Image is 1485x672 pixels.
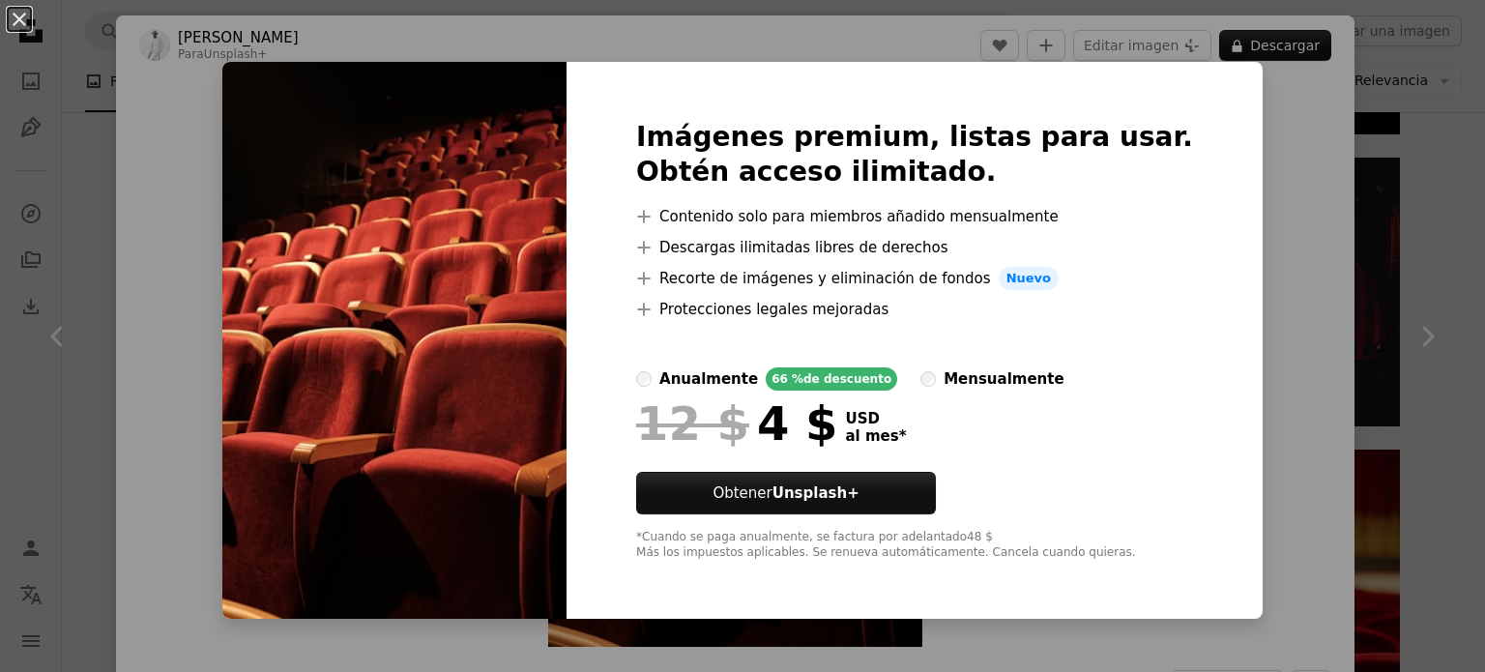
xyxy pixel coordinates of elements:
[944,367,1063,391] div: mensualmente
[636,267,1193,290] li: Recorte de imágenes y eliminación de fondos
[636,298,1193,321] li: Protecciones legales mejoradas
[222,62,567,619] img: premium_photo-1684923604860-64e661f2ff72
[636,236,1193,259] li: Descargas ilimitadas libres de derechos
[636,205,1193,228] li: Contenido solo para miembros añadido mensualmente
[636,398,749,449] span: 12 $
[845,410,906,427] span: USD
[772,484,859,502] strong: Unsplash+
[636,371,652,387] input: anualmente66 %de descuento
[920,371,936,387] input: mensualmente
[659,367,758,391] div: anualmente
[999,267,1059,290] span: Nuevo
[766,367,897,391] div: 66 % de descuento
[636,530,1193,561] div: *Cuando se paga anualmente, se factura por adelantado 48 $ Más los impuestos aplicables. Se renue...
[636,120,1193,190] h2: Imágenes premium, listas para usar. Obtén acceso ilimitado.
[636,398,837,449] div: 4 $
[845,427,906,445] span: al mes *
[636,472,936,514] button: ObtenerUnsplash+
